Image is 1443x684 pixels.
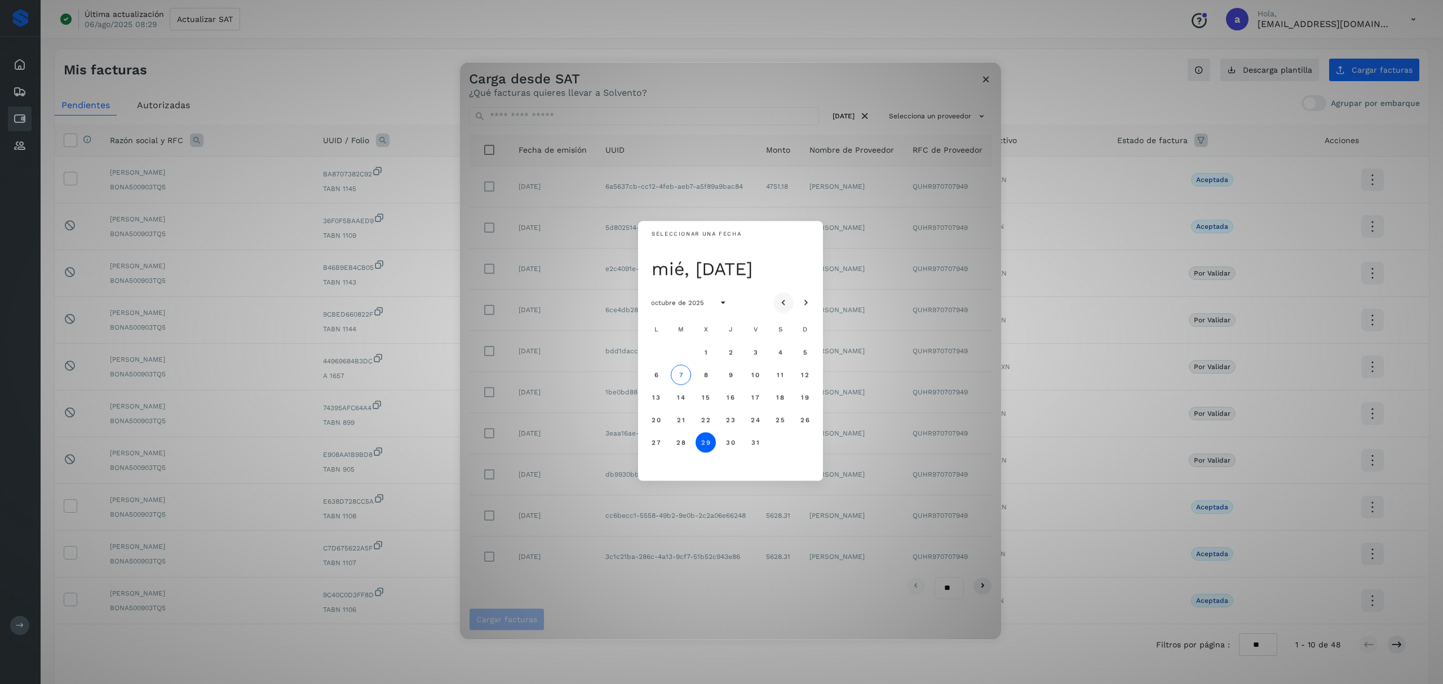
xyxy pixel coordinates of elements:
span: 27 [651,438,661,446]
div: L [645,318,667,341]
button: jueves, 30 de octubre de 2025 [720,432,741,452]
button: lunes, 13 de octubre de 2025 [646,387,666,407]
button: viernes, 24 de octubre de 2025 [745,410,765,430]
div: V [744,318,767,341]
button: domingo, 19 de octubre de 2025 [795,387,815,407]
div: X [694,318,717,341]
span: 30 [725,438,735,446]
div: S [769,318,791,341]
button: Hoy, martes, 7 de octubre de 2025 [671,365,691,385]
span: 29 [701,438,710,446]
span: 14 [676,393,685,401]
span: 3 [753,348,758,356]
span: 7 [678,371,683,379]
span: 31 [751,438,759,446]
button: Mes anterior [773,292,794,313]
span: 6 [653,371,658,379]
button: jueves, 9 de octubre de 2025 [720,365,741,385]
div: mié, [DATE] [652,257,816,280]
span: 2 [728,348,733,356]
span: 10 [751,371,759,379]
button: lunes, 20 de octubre de 2025 [646,410,666,430]
span: 12 [800,371,809,379]
button: lunes, 6 de octubre de 2025 [646,365,666,385]
span: 9 [728,371,733,379]
button: sábado, 18 de octubre de 2025 [770,387,790,407]
button: lunes, 27 de octubre de 2025 [646,432,666,452]
button: miércoles, 15 de octubre de 2025 [696,387,716,407]
div: M [670,318,692,341]
span: 25 [775,416,785,424]
span: 28 [676,438,685,446]
span: 15 [701,393,710,401]
button: martes, 28 de octubre de 2025 [671,432,691,452]
button: sábado, 11 de octubre de 2025 [770,365,790,385]
span: 19 [800,393,809,401]
button: sábado, 25 de octubre de 2025 [770,410,790,430]
button: sábado, 4 de octubre de 2025 [770,342,790,362]
button: martes, 14 de octubre de 2025 [671,387,691,407]
span: 20 [651,416,661,424]
span: 13 [652,393,660,401]
button: jueves, 2 de octubre de 2025 [720,342,741,362]
button: viernes, 31 de octubre de 2025 [745,432,765,452]
span: 18 [776,393,784,401]
span: 23 [725,416,735,424]
span: 1 [703,348,707,356]
button: miércoles, 29 de octubre de 2025 [696,432,716,452]
button: domingo, 5 de octubre de 2025 [795,342,815,362]
span: 5 [802,348,807,356]
span: 26 [800,416,809,424]
span: 17 [751,393,759,401]
span: 16 [726,393,734,401]
button: viernes, 3 de octubre de 2025 [745,342,765,362]
button: miércoles, 22 de octubre de 2025 [696,410,716,430]
span: 21 [676,416,685,424]
span: octubre de 2025 [650,299,704,307]
span: 8 [703,371,708,379]
span: 4 [777,348,782,356]
button: viernes, 17 de octubre de 2025 [745,387,765,407]
div: J [719,318,742,341]
div: Seleccionar una fecha [652,230,741,239]
div: D [794,318,816,341]
button: domingo, 12 de octubre de 2025 [795,365,815,385]
button: miércoles, 8 de octubre de 2025 [696,365,716,385]
button: domingo, 26 de octubre de 2025 [795,410,815,430]
button: Seleccionar año [713,292,733,313]
button: jueves, 23 de octubre de 2025 [720,410,741,430]
span: 11 [776,371,784,379]
button: Mes siguiente [796,292,816,313]
span: 22 [701,416,710,424]
button: viernes, 10 de octubre de 2025 [745,365,765,385]
button: jueves, 16 de octubre de 2025 [720,387,741,407]
button: octubre de 2025 [641,292,713,313]
span: 24 [750,416,760,424]
button: martes, 21 de octubre de 2025 [671,410,691,430]
button: miércoles, 1 de octubre de 2025 [696,342,716,362]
